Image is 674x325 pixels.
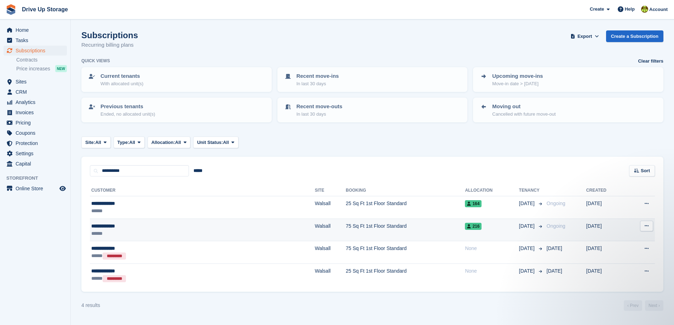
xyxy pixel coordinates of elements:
[4,184,67,193] a: menu
[16,138,58,148] span: Protection
[547,245,562,251] span: [DATE]
[4,25,67,35] a: menu
[85,139,95,146] span: Site:
[346,241,465,264] td: 75 Sq Ft 1st Floor Standard
[296,80,339,87] p: In last 30 days
[4,118,67,128] a: menu
[492,111,555,118] p: Cancelled with future move-out
[346,219,465,241] td: 75 Sq Ft 1st Floor Standard
[622,300,665,311] nav: Page
[117,139,129,146] span: Type:
[296,103,342,111] p: Recent move-outs
[55,65,67,72] div: NEW
[81,58,110,64] h6: Quick views
[547,268,562,274] span: [DATE]
[577,33,592,40] span: Export
[223,139,229,146] span: All
[474,98,663,122] a: Moving out Cancelled with future move-out
[16,57,67,63] a: Contracts
[197,139,223,146] span: Unit Status:
[606,30,663,42] a: Create a Subscription
[6,175,70,182] span: Storefront
[100,72,143,80] p: Current tenants
[193,137,238,148] button: Unit Status: All
[645,300,663,311] a: Next
[519,200,536,207] span: [DATE]
[4,108,67,117] a: menu
[519,222,536,230] span: [DATE]
[6,4,16,15] img: stora-icon-8386f47178a22dfd0bd8f6a31ec36ba5ce8667c1dd55bd0f319d3a0aa187defe.svg
[624,300,642,311] a: Previous
[315,241,346,264] td: Walsall
[296,72,339,80] p: Recent move-ins
[346,196,465,219] td: 25 Sq Ft 1st Floor Standard
[82,98,271,122] a: Previous tenants Ended, no allocated unit(s)
[16,159,58,169] span: Capital
[16,46,58,56] span: Subscriptions
[16,118,58,128] span: Pricing
[590,6,604,13] span: Create
[16,149,58,158] span: Settings
[638,58,663,65] a: Clear filters
[547,201,565,206] span: Ongoing
[465,267,519,275] div: None
[4,97,67,107] a: menu
[346,185,465,196] th: Booking
[81,137,111,148] button: Site: All
[19,4,71,15] a: Drive Up Storage
[315,219,346,241] td: Walsall
[16,87,58,97] span: CRM
[474,68,663,91] a: Upcoming move-ins Move-in date > [DATE]
[346,263,465,286] td: 25 Sq Ft 1st Floor Standard
[4,87,67,97] a: menu
[278,98,467,122] a: Recent move-outs In last 30 days
[315,196,346,219] td: Walsall
[100,111,155,118] p: Ended, no allocated unit(s)
[519,185,544,196] th: Tenancy
[586,241,626,264] td: [DATE]
[4,149,67,158] a: menu
[16,97,58,107] span: Analytics
[547,223,565,229] span: Ongoing
[278,68,467,91] a: Recent move-ins In last 30 days
[625,6,635,13] span: Help
[175,139,181,146] span: All
[16,65,50,72] span: Price increases
[129,139,135,146] span: All
[58,184,67,193] a: Preview store
[315,185,346,196] th: Site
[4,128,67,138] a: menu
[114,137,145,148] button: Type: All
[465,185,519,196] th: Allocation
[4,35,67,45] a: menu
[16,25,58,35] span: Home
[151,139,175,146] span: Allocation:
[519,245,536,252] span: [DATE]
[81,30,138,40] h1: Subscriptions
[81,302,100,309] div: 4 results
[90,185,315,196] th: Customer
[586,219,626,241] td: [DATE]
[4,159,67,169] a: menu
[16,65,67,72] a: Price increases NEW
[100,80,143,87] p: With allocated unit(s)
[465,200,482,207] span: 164
[315,263,346,286] td: Walsall
[296,111,342,118] p: In last 30 days
[465,223,482,230] span: 216
[148,137,191,148] button: Allocation: All
[16,128,58,138] span: Coupons
[16,184,58,193] span: Online Store
[16,35,58,45] span: Tasks
[492,103,555,111] p: Moving out
[100,103,155,111] p: Previous tenants
[16,77,58,87] span: Sites
[586,185,626,196] th: Created
[492,80,543,87] p: Move-in date > [DATE]
[586,263,626,286] td: [DATE]
[16,108,58,117] span: Invoices
[4,77,67,87] a: menu
[586,196,626,219] td: [DATE]
[95,139,101,146] span: All
[641,167,650,174] span: Sort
